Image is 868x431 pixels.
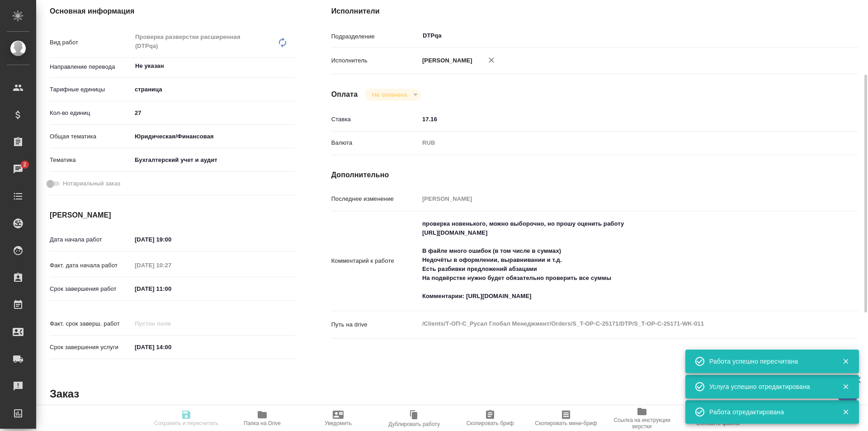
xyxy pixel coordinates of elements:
p: [PERSON_NAME] [419,56,472,65]
p: Дата начала работ [50,235,132,244]
p: Общая тематика [50,132,132,141]
span: 2 [18,160,32,169]
p: Срок завершения работ [50,284,132,294]
button: Скопировать бриф [452,406,528,431]
button: Закрыть [836,357,855,365]
input: Пустое поле [419,192,814,205]
input: ✎ Введи что-нибудь [132,106,295,119]
input: ✎ Введи что-нибудь [132,341,211,354]
p: Тематика [50,156,132,165]
div: Работа успешно пересчитана [709,357,829,366]
textarea: проверка новенького, можно выборочно, но прошу оценить работу [URL][DOMAIN_NAME] В файле много ош... [419,216,814,304]
input: ✎ Введи что-нибудь [419,113,814,126]
button: Ссылка на инструкции верстки [604,406,680,431]
p: Валюта [331,138,419,147]
p: Ставка [331,115,419,124]
span: Дублировать работу [388,421,440,427]
div: Юридическая/Финансовая [132,129,295,144]
div: Услуга успешно отредактирована [709,382,829,391]
div: RUB [419,135,814,151]
button: Уведомить [300,406,376,431]
h4: Исполнители [331,6,858,17]
p: Направление перевода [50,62,132,71]
button: Сохранить и пересчитать [148,406,224,431]
input: ✎ Введи что-нибудь [132,233,211,246]
button: Закрыть [836,408,855,416]
span: Ссылка на инструкции верстки [609,417,675,430]
span: Скопировать мини-бриф [535,420,597,426]
button: Скопировать мини-бриф [528,406,604,431]
p: Кол-во единиц [50,109,132,118]
p: Вид работ [50,38,132,47]
span: Нотариальный заказ [63,179,120,188]
div: Не оплачена [365,89,420,101]
input: Пустое поле [132,259,211,272]
div: Бухгалтерский учет и аудит [132,152,295,168]
p: Последнее изменение [331,194,419,204]
a: 2 [2,158,34,180]
div: Работа отредактирована [709,407,829,417]
button: Дублировать работу [376,406,452,431]
div: страница [132,82,295,97]
input: ✎ Введи что-нибудь [132,282,211,295]
textarea: /Clients/Т-ОП-С_Русал Глобал Менеджмент/Orders/S_T-OP-C-25171/DTP/S_T-OP-C-25171-WK-011 [419,316,814,332]
button: Папка на Drive [224,406,300,431]
button: Не оплачена [369,91,410,99]
button: Закрыть [836,383,855,391]
p: Факт. дата начала работ [50,261,132,270]
span: Папка на Drive [244,420,281,426]
h4: Оплата [331,89,358,100]
p: Подразделение [331,32,419,41]
button: Open [809,35,811,37]
p: Путь на drive [331,320,419,329]
span: Уведомить [325,420,352,426]
button: Обновить файлы [680,406,756,431]
span: Скопировать бриф [466,420,514,426]
p: Тарифные единицы [50,85,132,94]
p: Срок завершения услуги [50,343,132,352]
button: Удалить исполнителя [481,50,501,70]
h4: [PERSON_NAME] [50,210,295,221]
p: Исполнитель [331,56,419,65]
p: Комментарий к работе [331,256,419,265]
input: Пустое поле [132,317,211,330]
h2: Заказ [50,387,79,401]
button: Open [290,65,292,67]
p: Факт. срок заверш. работ [50,319,132,328]
h4: Основная информация [50,6,295,17]
span: Сохранить и пересчитать [154,420,218,426]
h4: Дополнительно [331,170,858,180]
